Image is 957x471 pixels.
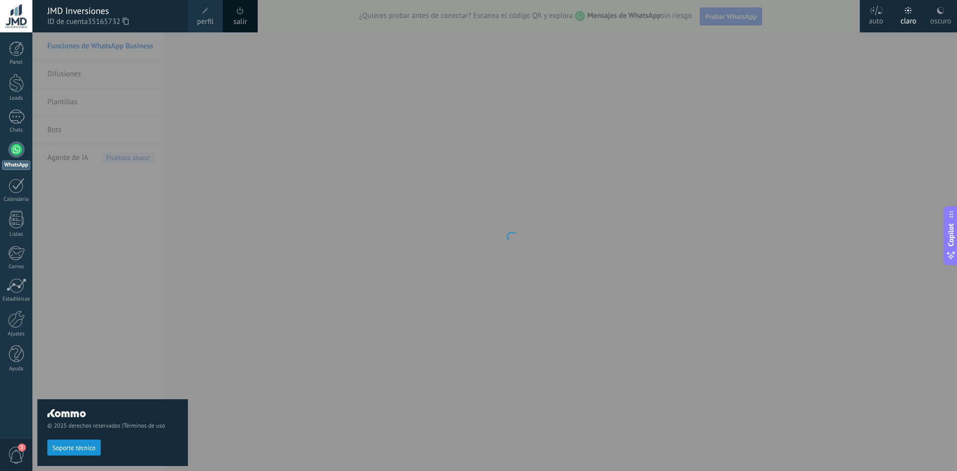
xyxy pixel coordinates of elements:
span: 2 [18,444,26,452]
div: claro [901,6,917,32]
div: WhatsApp [2,160,30,170]
span: © 2025 derechos reservados | [47,422,178,430]
a: salir [233,16,247,27]
a: Soporte técnico [47,444,101,451]
span: 35165732 [88,16,129,27]
div: JMD Inversiones [47,5,178,16]
span: Copilot [946,223,956,246]
div: Calendario [2,196,31,203]
div: Ajustes [2,331,31,337]
span: perfil [197,16,213,27]
span: ID de cuenta [47,16,178,27]
div: Ayuda [2,366,31,372]
button: Soporte técnico [47,440,101,456]
div: Correo [2,264,31,270]
div: Leads [2,95,31,102]
a: Términos de uso [124,422,165,430]
div: oscuro [930,6,951,32]
div: Chats [2,127,31,134]
div: auto [869,6,883,32]
div: Estadísticas [2,296,31,303]
span: Soporte técnico [52,445,96,452]
div: Listas [2,231,31,238]
div: Panel [2,59,31,66]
